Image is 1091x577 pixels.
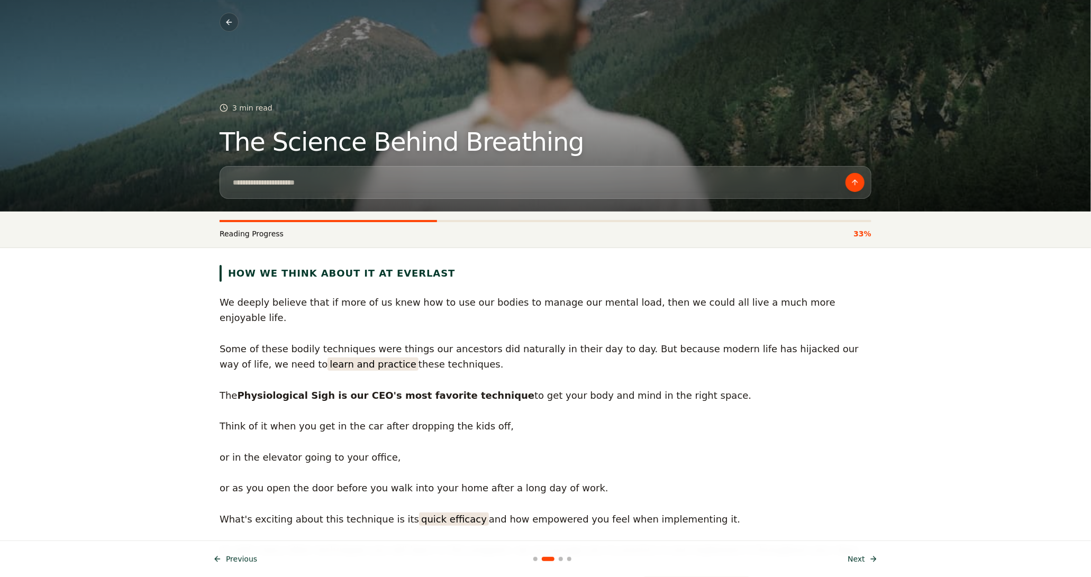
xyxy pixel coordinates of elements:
p: Think of it when you get in the car after dropping the kids off, or in the elevator going to your... [220,418,871,511]
mark: learn and practice [328,358,419,371]
p: We deeply believe that if more of us knew how to use our bodies to manage our mental load, then w... [220,295,871,341]
p: What's exciting about this technique is its and how empowered you feel when implementing it. [220,511,871,543]
button: Next [841,549,884,569]
p: Some of these bodily techniques were things our ancestors did naturally in their day to day. But ... [220,341,871,388]
h1: The Science Behind Breathing [220,126,871,158]
button: Previous [207,549,263,569]
p: The to get your body and mind in the right space. [220,388,871,419]
strong: Physiological Sigh is our CEO's most favorite technique [237,390,534,401]
span: 33 % [853,228,871,239]
mark: quick efficacy [419,512,489,526]
span: Reading Progress [220,228,284,239]
span: 3 min read [232,103,272,113]
h2: How we think about it at Everlast [228,266,455,281]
